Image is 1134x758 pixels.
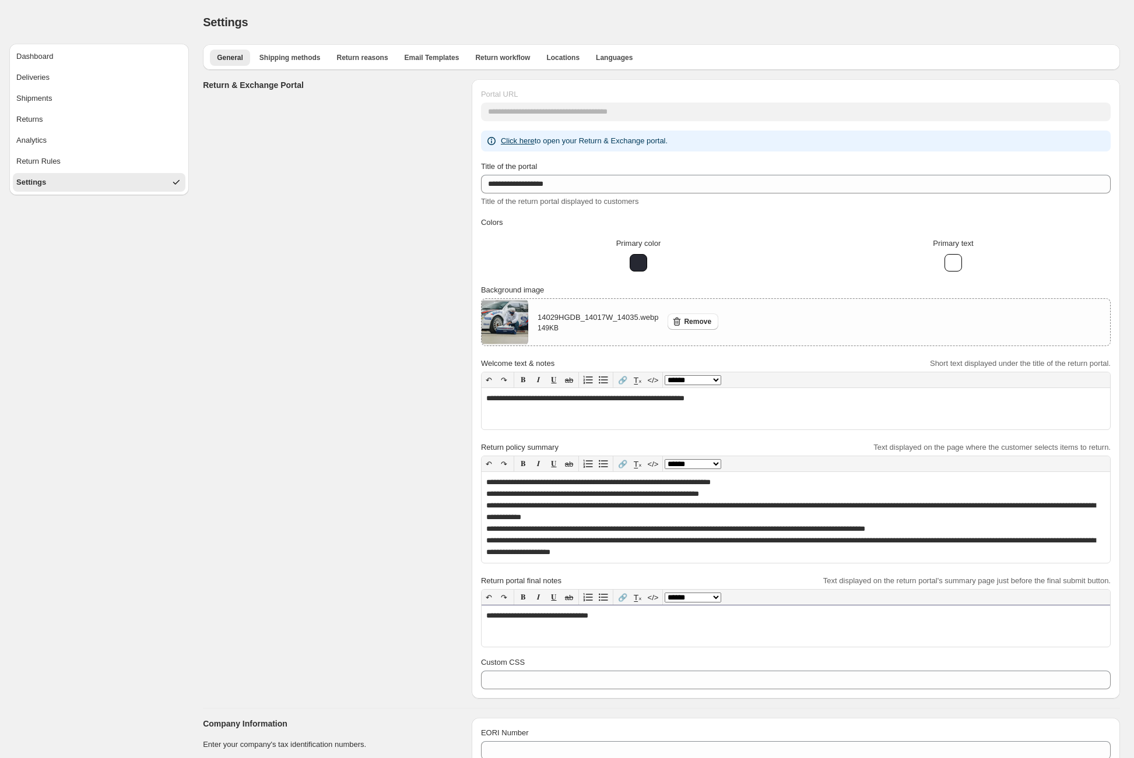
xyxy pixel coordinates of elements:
button: 🔗 [615,372,630,387]
div: Dashboard [16,51,54,62]
a: Click here [501,136,535,145]
span: Return policy summary [481,443,559,452]
span: to open your Return & Exchange portal. [501,136,668,145]
s: ab [565,376,573,385]
button: T̲ₓ [630,456,645,471]
button: T̲ₓ [630,372,645,387]
span: Return workflow [475,53,530,62]
span: 𝐔 [551,593,556,601]
button: ↷ [497,590,512,605]
span: Return reasons [337,53,388,62]
div: Returns [16,114,43,125]
button: 𝐔 [546,456,561,471]
h3: Return & Exchange Portal [203,79,462,91]
button: 𝑰 [531,372,546,387]
button: </> [645,456,661,471]
span: Portal URL [481,90,518,98]
div: Return Rules [16,156,61,167]
span: 𝐔 [551,459,556,468]
h3: Company Information [203,718,462,729]
p: 149 KB [538,323,658,333]
button: 🔗 [615,590,630,605]
button: 🔗 [615,456,630,471]
div: 14029HGDB_14017W_14035.webp [538,312,658,333]
span: Title of the return portal displayed to customers [481,197,638,206]
div: Settings [16,177,46,188]
span: Text displayed on the page where the customer selects items to return. [873,443,1111,452]
button: ↷ [497,372,512,387]
button: Analytics [13,131,185,150]
button: ab [561,372,577,387]
button: Deliveries [13,68,185,87]
button: ↶ [482,590,497,605]
span: Welcome text & notes [481,359,554,368]
button: Remove [668,313,718,330]
span: Languages [596,53,633,62]
span: Remove [684,317,711,326]
span: Primary text [933,239,973,248]
span: Settings [203,16,248,29]
span: General [217,53,243,62]
s: ab [565,460,573,468]
span: Shipping methods [259,53,321,62]
button: 𝐔 [546,372,561,387]
button: 𝐁 [516,590,531,605]
button: Bullet list [596,456,611,471]
button: ↶ [482,456,497,471]
button: Numbered list [581,372,596,387]
span: Colors [481,218,503,227]
button: Numbered list [581,590,596,605]
button: T̲ₓ [630,590,645,605]
span: Background image [481,285,544,294]
span: Primary color [616,239,661,248]
s: ab [565,593,573,602]
button: 𝐔 [546,590,561,605]
span: Locations [546,53,580,62]
span: EORI Number [481,728,529,737]
button: Dashboard [13,47,185,66]
button: 𝑰 [531,456,546,471]
button: ↶ [482,372,497,387]
button: </> [645,590,661,605]
button: Bullet list [596,590,611,605]
button: Return Rules [13,152,185,171]
button: Numbered list [581,456,596,471]
button: ab [561,590,577,605]
button: Settings [13,173,185,192]
button: 𝑰 [531,590,546,605]
span: Text displayed on the return portal's summary page just before the final submit button. [823,576,1111,585]
img: 14029HGDB_14017W_14035.webp [482,299,528,345]
button: </> [645,372,661,387]
span: Email Templates [405,53,459,62]
span: Custom CSS [481,658,525,667]
div: Analytics [16,135,47,146]
button: Returns [13,110,185,129]
button: ↷ [497,456,512,471]
button: Shipments [13,89,185,108]
span: Return portal final notes [481,576,561,585]
p: Enter your company's tax identification numbers. [203,739,462,750]
button: ab [561,456,577,471]
button: 𝐁 [516,456,531,471]
div: Deliveries [16,72,50,83]
button: 𝐁 [516,372,531,387]
span: Short text displayed under the title of the return portal. [930,359,1111,368]
div: Shipments [16,93,52,104]
button: Bullet list [596,372,611,387]
span: Title of the portal [481,162,537,171]
span: 𝐔 [551,375,556,384]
